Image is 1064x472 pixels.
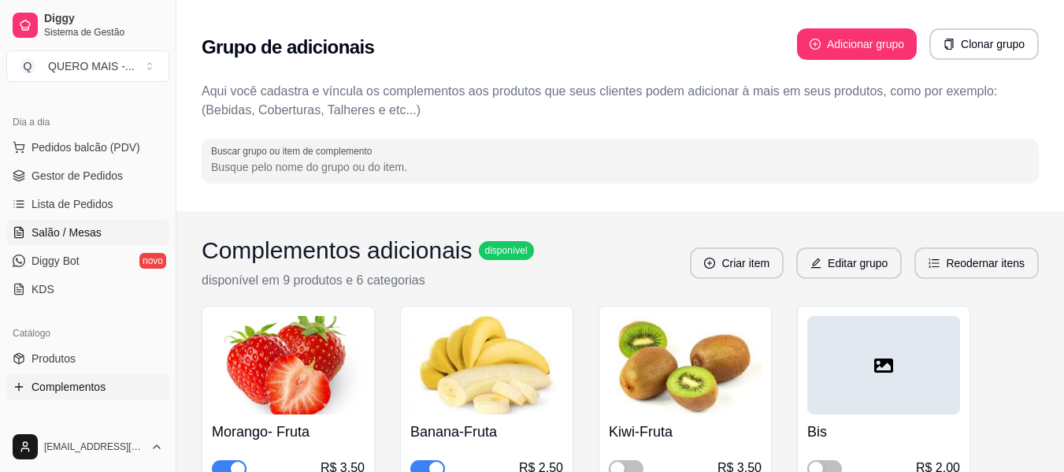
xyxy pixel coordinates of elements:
a: Lista de Pedidos [6,191,169,217]
span: [EMAIL_ADDRESS][DOMAIN_NAME] [44,440,144,453]
div: Catálogo [6,321,169,346]
span: plus-circle [704,258,715,269]
button: copyClonar grupo [929,28,1039,60]
a: Diggy Botnovo [6,248,169,273]
span: ordered-list [929,258,940,269]
span: Sistema de Gestão [44,26,163,39]
a: Complementos [6,374,169,400]
span: Gestor de Pedidos [32,168,123,184]
span: Lista de Pedidos [32,196,113,212]
button: Pedidos balcão (PDV) [6,135,169,160]
button: [EMAIL_ADDRESS][DOMAIN_NAME] [6,428,169,466]
span: Diggy [44,12,163,26]
p: Aqui você cadastra e víncula os complementos aos produtos que seus clientes podem adicionar à mai... [202,82,1039,120]
label: Buscar grupo ou item de complemento [211,144,377,158]
span: Q [20,58,35,74]
span: Diggy Bot [32,253,80,269]
h4: Banana-Fruta [410,421,563,443]
a: Salão / Mesas [6,220,169,245]
img: product-image [609,316,762,414]
h4: Kiwi-Fruta [609,421,762,443]
span: Pedidos balcão (PDV) [32,139,140,155]
img: product-image [410,316,563,414]
button: editEditar grupo [796,247,902,279]
div: QUERO MAIS - ... [48,58,135,74]
a: DiggySistema de Gestão [6,6,169,44]
span: disponível [482,244,531,257]
span: Complementos [32,379,106,395]
span: plus-circle [810,39,821,50]
button: ordered-listReodernar itens [914,247,1039,279]
button: plus-circleCriar item [690,247,784,279]
div: Dia a dia [6,110,169,135]
h4: Bis [807,421,960,443]
input: Buscar grupo ou item de complemento [211,159,1029,175]
button: Select a team [6,50,169,82]
h2: Grupo de adicionais [202,35,374,60]
span: edit [810,258,821,269]
span: Produtos [32,351,76,366]
h4: Morango- Fruta [212,421,365,443]
a: KDS [6,277,169,302]
button: plus-circleAdicionar grupo [797,28,917,60]
a: Gestor de Pedidos [6,163,169,188]
span: KDS [32,281,54,297]
img: product-image [212,316,365,414]
span: Salão / Mesas [32,225,102,240]
p: disponível em 9 produtos e 6 categorias [202,271,534,290]
h3: Complementos adicionais [202,236,473,265]
span: copy [944,39,955,50]
a: Produtos [6,346,169,371]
